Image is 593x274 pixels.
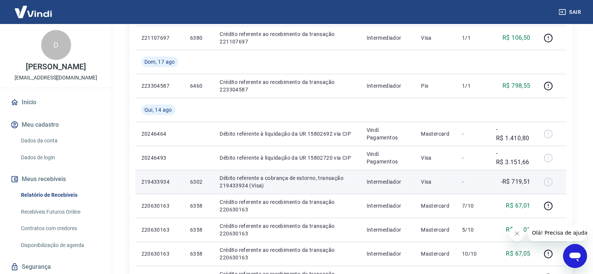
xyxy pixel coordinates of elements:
[41,30,71,60] div: D
[141,130,178,138] p: 20246464
[18,133,103,148] a: Dados da conta
[462,34,484,42] p: 1/1
[9,117,103,133] button: Meu cadastro
[18,187,103,203] a: Relatório de Recebíveis
[557,5,584,19] button: Sair
[18,150,103,165] a: Dados de login
[220,246,354,261] p: Crédito referente ao recebimento da transação 220630163
[190,226,208,234] p: 6358
[144,58,175,66] span: Dom, 17 ago
[190,250,208,258] p: 6358
[15,74,97,82] p: [EMAIL_ADDRESS][DOMAIN_NAME]
[141,250,178,258] p: 220630163
[506,201,530,210] p: R$ 67,01
[367,82,409,90] p: Intermediador
[563,244,587,268] iframe: Botão para abrir a janela de mensagens
[367,34,409,42] p: Intermediador
[141,202,178,210] p: 220630163
[502,81,531,90] p: R$ 798,55
[528,225,587,241] iframe: Mensagem da empresa
[421,250,450,258] p: Mastercard
[220,198,354,213] p: Crédito referente ao recebimento da transação 220630163
[9,0,58,23] img: Vindi
[367,126,409,141] p: Vindi Pagamentos
[421,178,450,186] p: Visa
[462,82,484,90] p: 1/1
[506,225,530,234] p: R$ 67,01
[190,34,208,42] p: 6380
[190,178,208,186] p: 6302
[367,226,409,234] p: Intermediador
[144,106,172,114] span: Qui, 14 ago
[18,221,103,236] a: Contratos com credores
[220,130,354,138] p: Débito referente à liquidação da UR 15802692 via CIP
[367,150,409,165] p: Vindi Pagamentos
[220,30,354,45] p: Crédito referente ao recebimento da transação 221107697
[421,130,450,138] p: Mastercard
[367,202,409,210] p: Intermediador
[141,154,178,162] p: 20246493
[220,174,354,189] p: Débito referente a cobrança de estorno, transação 219433934 (Visa)
[462,178,484,186] p: -
[462,202,484,210] p: 7/10
[4,5,63,11] span: Olá! Precisa de ajuda?
[496,149,531,167] p: -R$ 3.151,66
[367,178,409,186] p: Intermediador
[220,78,354,93] p: Crédito referente ao recebimento da transação 223304587
[190,202,208,210] p: 6358
[190,82,208,90] p: 6460
[421,226,450,234] p: Mastercard
[462,154,484,162] p: -
[421,202,450,210] p: Mastercard
[421,82,450,90] p: Pix
[141,178,178,186] p: 219433934
[462,130,484,138] p: -
[502,33,531,42] p: R$ 106,50
[496,125,531,143] p: -R$ 1.410,80
[141,82,178,90] p: 223304587
[462,250,484,258] p: 10/10
[18,204,103,220] a: Recebíveis Futuros Online
[367,250,409,258] p: Intermediador
[220,154,354,162] p: Débito referente à liquidação da UR 15802720 via CIP
[141,226,178,234] p: 220630163
[501,177,531,186] p: -R$ 719,51
[510,226,525,241] iframe: Fechar mensagem
[26,63,86,71] p: [PERSON_NAME]
[506,249,530,258] p: R$ 67,05
[220,222,354,237] p: Crédito referente ao recebimento da transação 220630163
[421,34,450,42] p: Visa
[421,154,450,162] p: Visa
[9,94,103,111] a: Início
[462,226,484,234] p: 5/10
[18,238,103,253] a: Disponibilização de agenda
[141,34,178,42] p: 221107697
[9,171,103,187] button: Meus recebíveis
